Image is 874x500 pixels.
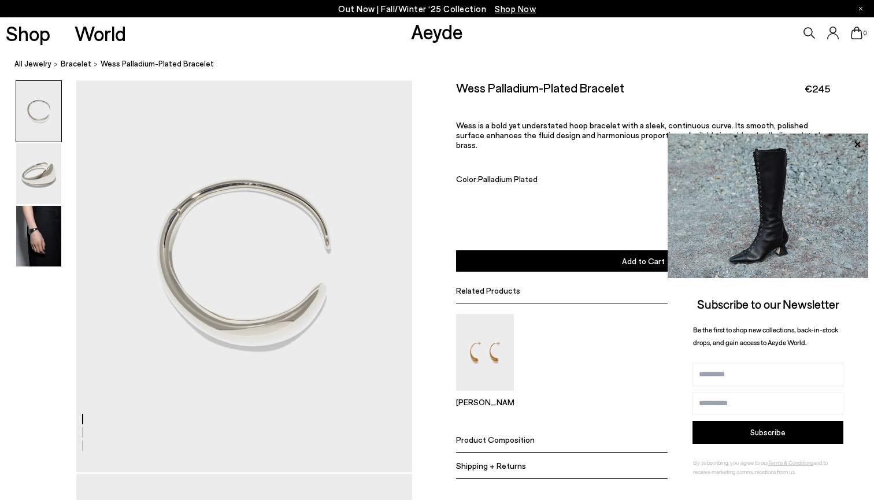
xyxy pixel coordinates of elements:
p: Out Now | Fall/Winter ‘25 Collection [338,2,536,16]
span: Palladium Plated [478,173,538,183]
button: Add to Cart [456,250,831,272]
a: Ravi 18kt Gold-Plated Earrings [PERSON_NAME] [456,383,514,407]
a: 0 [851,27,862,39]
a: All Jewelry [14,58,51,70]
a: Shop [6,23,50,43]
span: Related Products [456,286,520,295]
span: Navigate to /collections/new-in [495,3,536,14]
span: Product Composition [456,435,535,445]
div: Color: [456,173,776,187]
span: €245 [805,82,830,96]
h2: Wess Palladium-Plated Bracelet [456,80,624,95]
p: [PERSON_NAME] [456,397,514,407]
nav: breadcrumb [14,49,874,80]
img: Wess Palladium-Plated Bracelet - Image 3 [16,206,61,266]
span: Wess Palladium-Plated Bracelet [101,58,214,70]
a: World [75,23,126,43]
a: Terms & Conditions [768,459,813,466]
span: Subscribe to our Newsletter [697,297,839,311]
span: 0 [862,30,868,36]
span: By subscribing, you agree to our [693,459,768,466]
img: Wess Palladium-Plated Bracelet - Image 1 [16,81,61,142]
span: Add to Cart [622,256,665,266]
img: Ravi 18kt Gold-Plated Earrings [456,314,514,391]
img: Wess Palladium-Plated Bracelet - Image 2 [16,143,61,204]
p: Wess is a bold yet understated hoop bracelet with a sleek, continuous curve. Its smooth, polished... [456,120,831,150]
a: bracelet [61,58,91,70]
span: Be the first to shop new collections, back-in-stock drops, and gain access to Aeyde World. [693,325,838,347]
img: 2a6287a1333c9a56320fd6e7b3c4a9a9.jpg [668,134,868,278]
a: Aeyde [411,19,463,43]
span: Shipping + Returns [456,461,526,471]
button: Subscribe [692,421,843,444]
span: bracelet [61,59,91,68]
